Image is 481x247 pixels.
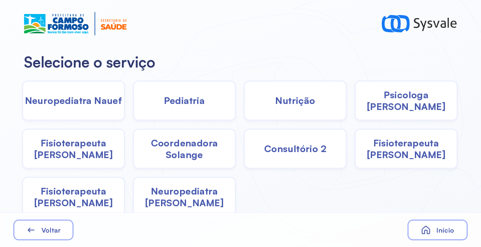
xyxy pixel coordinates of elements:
[134,185,235,209] span: Neuropediatra [PERSON_NAME]
[134,137,235,160] span: Coordenadora Solange
[164,95,205,106] span: Pediatria
[356,89,457,112] span: Psicologa [PERSON_NAME]
[24,53,457,71] h2: Selecione o serviço
[436,226,454,234] span: Início
[23,185,124,209] span: Fisioterapeuta [PERSON_NAME]
[23,137,124,160] span: Fisioterapeuta [PERSON_NAME]
[41,226,61,234] span: Voltar
[275,95,315,106] span: Nutrição
[382,12,457,35] img: logo-sysvale.svg
[25,95,122,106] span: Neuropediatra Nauef
[356,137,457,160] span: Fisioterapeuta [PERSON_NAME]
[264,143,326,154] span: Consultório 2
[24,12,127,35] img: Logotipo do estabelecimento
